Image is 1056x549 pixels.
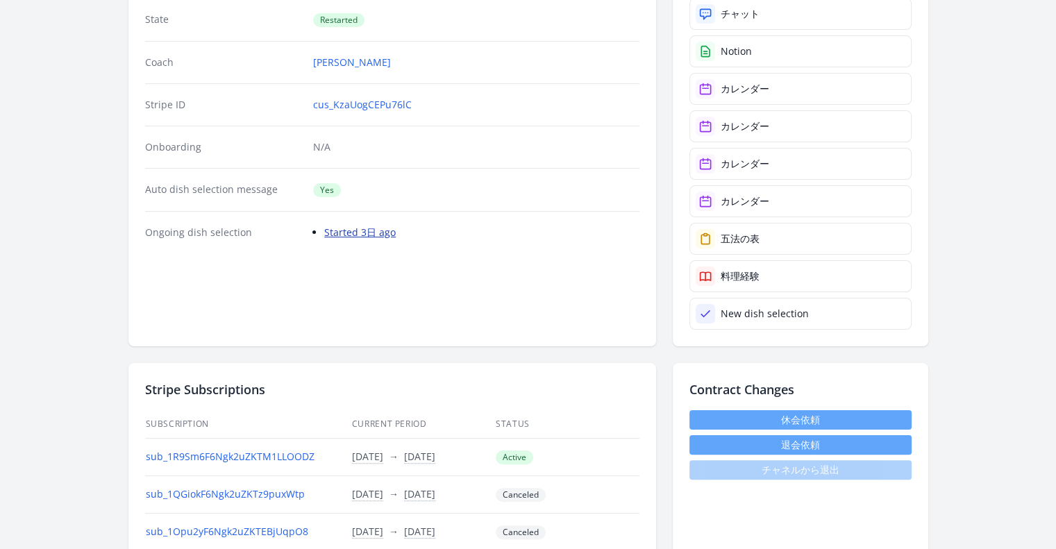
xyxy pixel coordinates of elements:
[689,260,912,292] a: 料理経験
[145,98,303,112] dt: Stripe ID
[689,73,912,105] a: カレンダー
[721,119,769,133] div: カレンダー
[145,380,639,399] h2: Stripe Subscriptions
[145,12,303,27] dt: State
[721,194,769,208] div: カレンダー
[389,487,399,500] span: →
[689,223,912,255] a: 五法の表
[313,13,364,27] span: Restarted
[496,525,546,539] span: Canceled
[721,7,760,21] div: チャット
[721,44,752,58] div: Notion
[721,232,760,246] div: 五法の表
[146,525,308,538] a: sub_1Opu2yF6Ngk2uZKTEBjUqpO8
[689,110,912,142] a: カレンダー
[352,487,383,501] button: [DATE]
[146,487,305,500] a: sub_1QGiokF6Ngk2uZKTz9puxWtp
[313,56,391,69] a: [PERSON_NAME]
[313,140,639,154] p: N/A
[145,410,351,439] th: Subscription
[689,185,912,217] a: カレンダー
[145,226,303,239] dt: Ongoing dish selection
[689,435,912,455] button: 退会依頼
[689,410,912,430] a: 休会依頼
[689,148,912,180] a: カレンダー
[352,525,383,539] button: [DATE]
[313,183,341,197] span: Yes
[313,98,412,112] a: cus_KzaUogCEPu76lC
[146,450,315,463] a: sub_1R9Sm6F6Ngk2uZKTM1LLOODZ
[389,525,399,538] span: →
[352,450,383,464] button: [DATE]
[495,410,639,439] th: Status
[404,450,435,464] button: [DATE]
[351,410,495,439] th: Current Period
[721,157,769,171] div: カレンダー
[404,525,435,539] button: [DATE]
[145,140,303,154] dt: Onboarding
[721,307,809,321] div: New dish selection
[689,298,912,330] a: New dish selection
[145,56,303,69] dt: Coach
[389,450,399,463] span: →
[145,183,303,197] dt: Auto dish selection message
[721,269,760,283] div: 料理経験
[496,488,546,502] span: Canceled
[689,35,912,67] a: Notion
[721,82,769,96] div: カレンダー
[324,226,396,239] a: Started 3日 ago
[689,380,912,399] h2: Contract Changes
[496,450,533,464] span: Active
[404,487,435,501] button: [DATE]
[689,460,912,480] span: チャネルから退出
